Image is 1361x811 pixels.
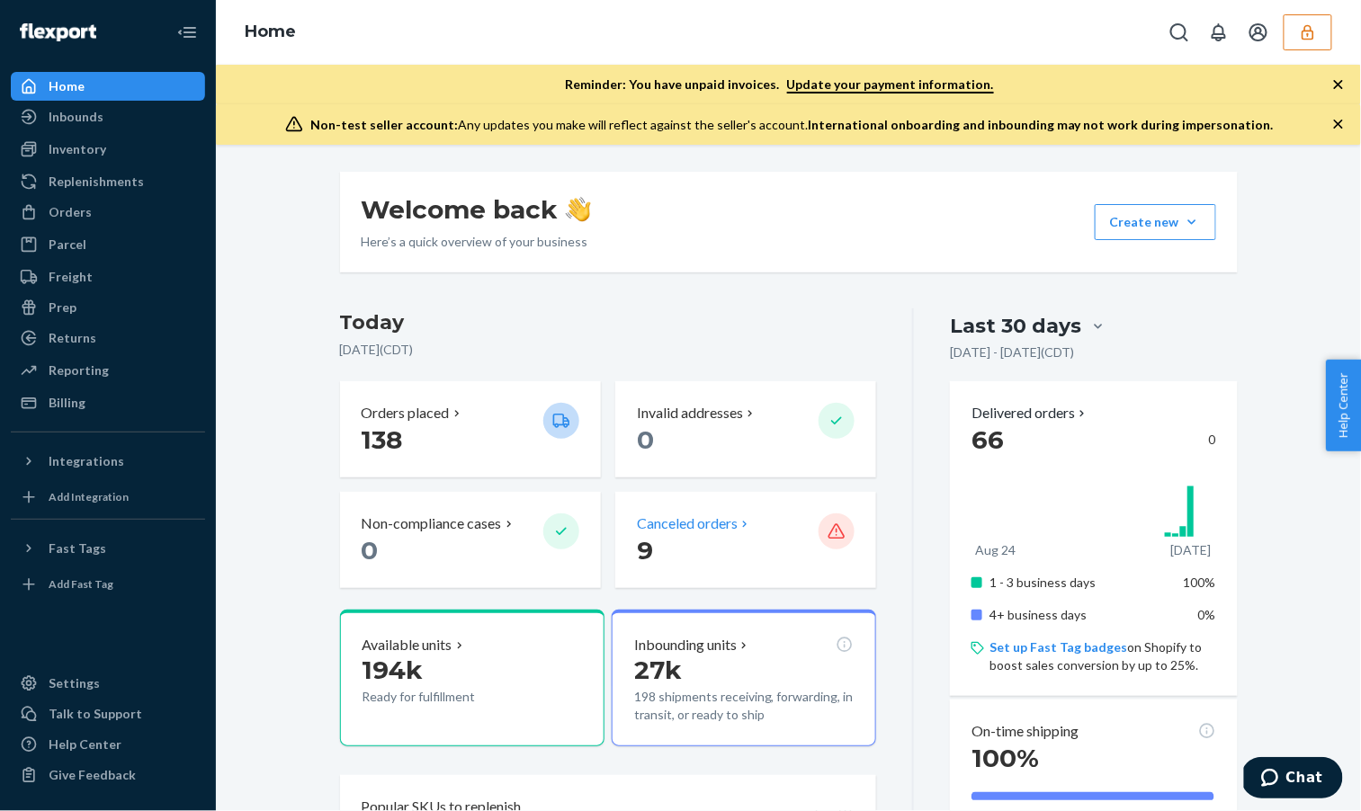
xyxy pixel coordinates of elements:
button: Non-compliance cases 0 [340,492,601,588]
a: Add Fast Tag [11,570,205,599]
div: Settings [49,674,100,692]
p: Non-compliance cases [362,513,502,534]
span: 0 [362,535,379,566]
span: 9 [637,535,653,566]
button: Open Search Box [1161,14,1197,50]
p: Invalid addresses [637,403,743,423]
button: Inbounding units27k198 shipments receiving, forwarding, in transit, or ready to ship [612,610,876,746]
a: Billing [11,388,205,417]
p: 1 - 3 business days [989,574,1167,592]
button: Talk to Support [11,700,205,728]
p: Reminder: You have unpaid invoices. [566,76,994,94]
div: Returns [49,329,96,347]
a: Update your payment information. [787,76,994,94]
h3: Today [340,308,877,337]
div: Integrations [49,452,124,470]
button: Integrations [11,447,205,476]
h1: Welcome back [362,193,591,226]
div: Any updates you make will reflect against the seller's account. [310,116,1274,134]
img: Flexport logo [20,23,96,41]
p: Canceled orders [637,513,738,534]
a: Help Center [11,730,205,759]
div: Parcel [49,236,86,254]
div: Help Center [49,735,121,753]
button: Available units194kReady for fulfillment [340,610,604,746]
div: Add Fast Tag [49,576,113,592]
div: Replenishments [49,173,144,191]
button: Close Navigation [169,14,205,50]
div: Talk to Support [49,705,142,723]
span: 27k [634,655,682,685]
div: Add Integration [49,489,129,504]
button: Orders placed 138 [340,381,601,477]
span: 100% [1184,575,1216,590]
p: [DATE] - [DATE] ( CDT ) [950,343,1074,361]
p: 198 shipments receiving, forwarding, in transit, or ready to ship [634,688,854,724]
p: Inbounding units [634,635,737,655]
div: Inbounds [49,108,103,126]
p: Here’s a quick overview of your business [362,233,591,251]
div: Last 30 days [950,312,1081,340]
div: Billing [49,394,85,412]
button: Create new [1095,204,1216,240]
a: Inventory [11,135,205,164]
span: 0 [637,424,654,455]
span: 138 [362,424,403,455]
img: hand-wave emoji [566,197,591,222]
p: Available units [363,635,452,655]
button: Delivered orders [972,403,1089,423]
a: Settings [11,669,205,698]
div: Orders [49,203,92,221]
a: Returns [11,324,205,352]
span: 0% [1198,607,1216,622]
div: Freight [49,268,93,286]
p: Orders placed [362,403,450,423]
p: Aug 24 [975,541,1016,559]
div: Fast Tags [49,539,106,557]
button: Open notifications [1201,14,1237,50]
a: Add Integration [11,483,205,512]
div: Give Feedback [49,766,136,784]
span: 194k [363,655,424,685]
p: on Shopify to boost sales conversion by up to 25%. [989,638,1215,674]
div: 0 [972,423,1215,456]
a: Prep [11,293,205,322]
button: Canceled orders 9 [615,492,876,588]
a: Replenishments [11,167,205,196]
button: Help Center [1326,360,1361,451]
a: Freight [11,263,205,291]
p: On-time shipping [972,721,1079,742]
div: Reporting [49,361,109,379]
p: Ready for fulfillment [363,688,529,706]
a: Set up Fast Tag badges [989,639,1127,655]
a: Parcel [11,230,205,259]
p: 4+ business days [989,606,1167,624]
a: Reporting [11,356,205,385]
span: International onboarding and inbounding may not work during impersonation. [808,117,1274,132]
ol: breadcrumbs [230,6,310,58]
p: [DATE] ( CDT ) [340,341,877,359]
p: [DATE] [1170,541,1211,559]
button: Fast Tags [11,534,205,563]
span: 66 [972,424,1004,455]
button: Open account menu [1240,14,1276,50]
a: Inbounds [11,102,205,131]
span: 100% [972,743,1039,773]
div: Home [49,77,85,95]
span: Non-test seller account: [310,117,458,132]
a: Home [245,22,296,41]
a: Orders [11,198,205,227]
button: Invalid addresses 0 [615,381,876,477]
button: Give Feedback [11,761,205,789]
div: Prep [49,299,76,316]
a: Home [11,72,205,101]
iframe: Opens a widget where you can chat to one of our agents [1244,757,1343,802]
div: Inventory [49,140,106,158]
